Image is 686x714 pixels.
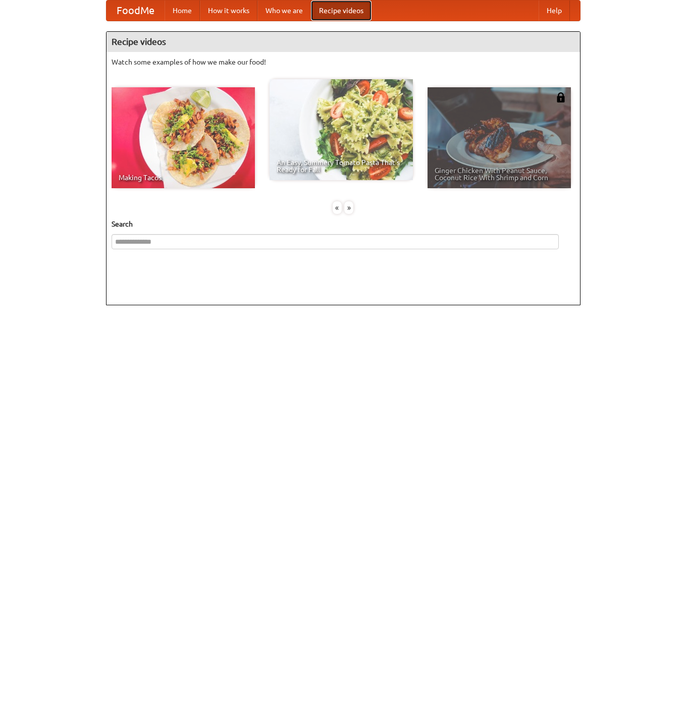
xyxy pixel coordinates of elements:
a: How it works [200,1,257,21]
span: An Easy, Summery Tomato Pasta That's Ready for Fall [277,159,406,173]
a: Home [165,1,200,21]
a: Who we are [257,1,311,21]
div: » [344,201,353,214]
div: « [333,201,342,214]
span: Making Tacos [119,174,248,181]
a: Help [539,1,570,21]
h5: Search [112,219,575,229]
a: Recipe videos [311,1,372,21]
h4: Recipe videos [107,32,580,52]
p: Watch some examples of how we make our food! [112,57,575,67]
a: FoodMe [107,1,165,21]
img: 483408.png [556,92,566,102]
a: Making Tacos [112,87,255,188]
a: An Easy, Summery Tomato Pasta That's Ready for Fall [270,79,413,180]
